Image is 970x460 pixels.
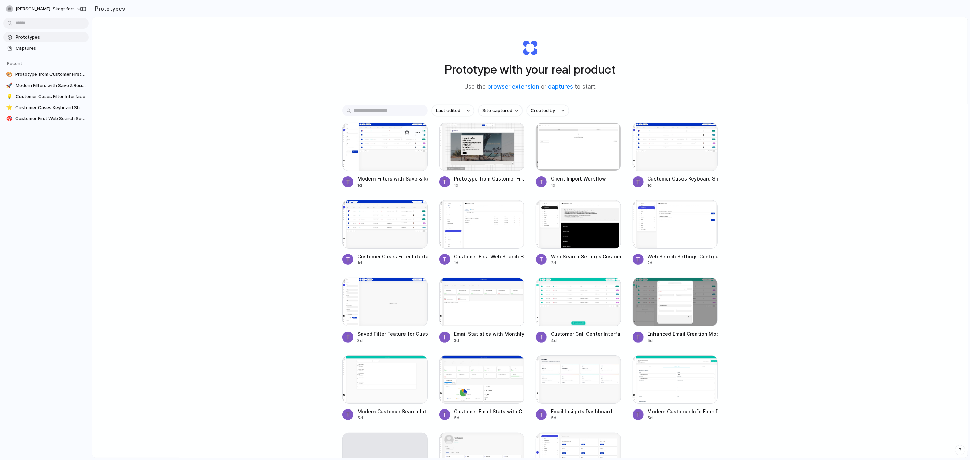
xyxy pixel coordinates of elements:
span: Captures [16,45,86,52]
a: 🎯Customer First Web Search Settings [3,114,89,124]
div: 5d [648,337,718,344]
button: Last edited [432,105,474,116]
a: Enhanced Email Creation ModalEnhanced Email Creation Modal5d [633,278,718,344]
a: ⭐Customer Cases Keyboard Shortcuts [3,103,89,113]
span: Customer Cases Keyboard Shortcuts [15,104,86,111]
div: 1d [454,260,525,266]
a: Captures [3,43,89,54]
div: Customer Cases Filter Interface [357,253,428,260]
a: 🎨Prototype from Customer First Main [3,69,89,80]
a: Email Statistics with Monthly AHT GraphEmail Statistics with Monthly AHT Graph3d [439,278,525,344]
a: Customer Email Stats with Case Status PieCustomer Email Stats with Case Status Pie5d [439,355,525,421]
div: Email Statistics with Monthly AHT Graph [454,330,525,337]
div: 4d [551,337,621,344]
div: Customer First Web Search Settings [454,253,525,260]
a: Modern Customer Info Form DesignModern Customer Info Form Design5d [633,355,718,421]
span: Recent [7,61,23,66]
span: Last edited [436,107,460,114]
div: Modern Customer Search Interface [357,408,428,415]
div: 1d [357,182,428,188]
div: 1d [454,182,525,188]
div: 2d [551,260,621,266]
div: 🎨 [6,71,13,78]
a: Modern Customer Search InterfaceModern Customer Search Interface5d [342,355,428,421]
div: 1d [357,260,428,266]
a: Customer First Web Search SettingsCustomer First Web Search Settings1d [439,200,525,266]
div: Web Search Settings Configuration [648,253,718,260]
div: 1d [648,182,718,188]
div: Customer Call Center Interface Design [551,330,621,337]
div: 1d [551,182,606,188]
h2: Prototypes [92,4,125,13]
div: Saved Filter Feature for Customer Cases [357,330,428,337]
a: Email Insights DashboardEmail Insights Dashboard5d [536,355,621,421]
a: Customer Cases Keyboard ShortcutsCustomer Cases Keyboard Shortcuts1d [633,123,718,188]
div: 3d [454,337,525,344]
div: Modern Filters with Save & Reuse [357,175,428,182]
span: Created by [531,107,555,114]
div: 💡 [6,93,13,100]
span: [PERSON_NAME]-skogsfors [16,5,75,12]
div: 5d [551,415,612,421]
div: 🚀 [6,82,13,89]
a: Customer Call Center Interface DesignCustomer Call Center Interface Design4d [536,278,621,344]
button: [PERSON_NAME]-skogsfors [3,3,85,14]
button: Site captured [478,105,523,116]
div: Enhanced Email Creation Modal [648,330,718,337]
div: 5d [357,415,428,421]
span: Prototypes [16,34,86,41]
a: Modern Filters with Save & ReuseModern Filters with Save & Reuse1d [342,123,428,188]
span: Modern Filters with Save & Reuse [16,82,86,89]
span: Customer First Web Search Settings [15,115,86,122]
span: Site captured [482,107,512,114]
a: 💡Customer Cases Filter Interface [3,91,89,102]
div: Web Search Settings Customization [551,253,621,260]
a: Web Search Settings CustomizationWeb Search Settings Customization2d [536,200,621,266]
a: Saved Filter Feature for Customer CasesSaved Filter Feature for Customer Cases3d [342,278,428,344]
div: 🎯 [6,115,13,122]
a: Client Import WorkflowClient Import Workflow1d [536,123,621,188]
div: 2d [648,260,718,266]
div: 5d [454,415,525,421]
div: Modern Customer Info Form Design [648,408,718,415]
span: Prototype from Customer First Main [15,71,86,78]
div: Customer Cases Keyboard Shortcuts [648,175,718,182]
div: ⭐ [6,104,13,111]
a: captures [548,83,573,90]
button: Created by [527,105,569,116]
div: 5d [648,415,718,421]
div: Client Import Workflow [551,175,606,182]
a: browser extension [488,83,540,90]
a: Prototype from Customer First MainPrototype from Customer First Main1d [439,123,525,188]
div: Prototype from Customer First Main [454,175,525,182]
div: Email Insights Dashboard [551,408,612,415]
span: Customer Cases Filter Interface [16,93,86,100]
h1: Prototype with your real product [445,60,615,78]
a: Web Search Settings ConfigurationWeb Search Settings Configuration2d [633,200,718,266]
div: Customer Email Stats with Case Status Pie [454,408,525,415]
div: 3d [357,337,428,344]
span: Use the or to start [465,83,596,91]
a: Customer Cases Filter InterfaceCustomer Cases Filter Interface1d [342,200,428,266]
a: 🚀Modern Filters with Save & Reuse [3,81,89,91]
a: Prototypes [3,32,89,42]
